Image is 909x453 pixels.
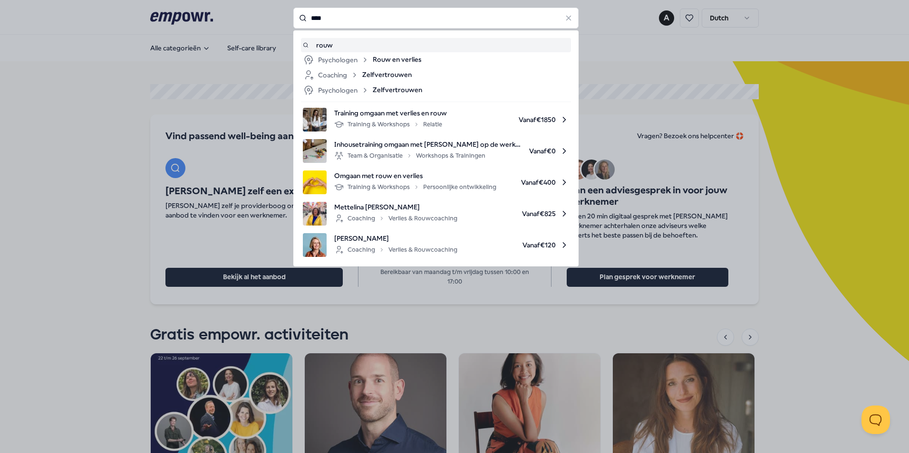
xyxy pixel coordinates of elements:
span: Training omgaan met verlies en rouw [334,108,447,118]
img: product image [303,233,327,257]
span: Zelfvertrouwen [362,69,412,81]
div: Training & Workshops Persoonlijke ontwikkeling [334,181,496,193]
iframe: Help Scout Beacon - Open [861,406,890,434]
a: product imageMettelina [PERSON_NAME]CoachingVerlies & RouwcoachingVanaf€825 [303,202,569,226]
div: Psychologen [303,54,369,66]
div: Training & Workshops Relatie [334,119,442,130]
img: product image [303,170,327,194]
div: Team & Organisatie Workshops & Trainingen [334,150,485,161]
span: Vanaf € 120 [465,233,569,257]
a: product imageTraining omgaan met verlies en rouwTraining & WorkshopsRelatieVanaf€1850 [303,108,569,132]
span: Vanaf € 400 [504,170,569,194]
div: Coaching Verlies & Rouwcoaching [334,213,457,224]
a: product imageOmgaan met rouw en verliesTraining & WorkshopsPersoonlijke ontwikkelingVanaf€400 [303,170,569,194]
a: rouw [303,40,569,50]
a: product image[PERSON_NAME]CoachingVerlies & RouwcoachingVanaf€120 [303,233,569,257]
span: Vanaf € 0 [529,139,569,163]
a: PsychologenZelfvertrouwen [303,85,569,96]
div: Psychologen [303,85,369,96]
span: [PERSON_NAME] [334,233,457,244]
span: Vanaf € 825 [465,202,569,226]
span: Inhousetraining omgaan met [PERSON_NAME] op de werkvloer [334,139,522,150]
div: Coaching Verlies & Rouwcoaching [334,244,457,255]
img: product image [303,139,327,163]
span: Zelfvertrouwen [373,85,422,96]
img: product image [303,202,327,226]
span: Mettelina [PERSON_NAME] [334,202,457,212]
div: Coaching [303,69,358,81]
a: CoachingZelfvertrouwen [303,69,569,81]
input: Search for products, categories or subcategories [293,8,579,28]
span: Rouw en verlies [373,54,421,66]
a: PsychologenRouw en verlies [303,54,569,66]
span: Omgaan met rouw en verlies [334,170,496,181]
span: Vanaf € 1850 [454,108,569,132]
a: product imageInhousetraining omgaan met [PERSON_NAME] op de werkvloerTeam & OrganisatieWorkshops ... [303,139,569,163]
img: product image [303,108,327,132]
